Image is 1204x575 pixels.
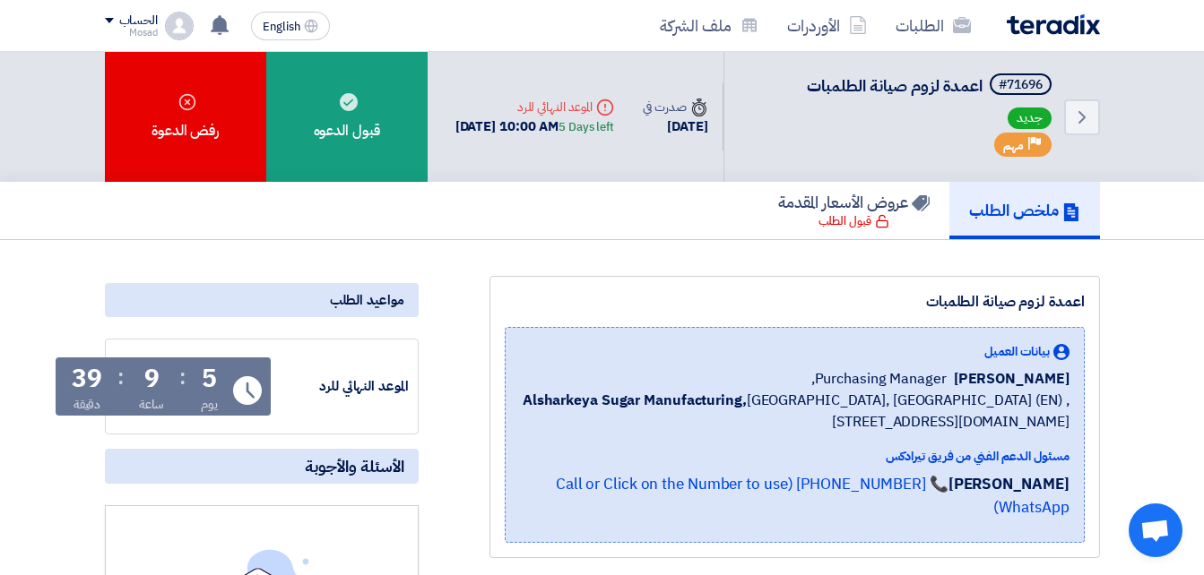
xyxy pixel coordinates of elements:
a: ملف الشركة [645,4,773,47]
div: 5 Days left [559,118,614,136]
span: English [263,21,300,33]
a: عروض الأسعار المقدمة قبول الطلب [758,182,949,239]
h5: ملخص الطلب [969,200,1080,220]
div: دقيقة [74,395,101,414]
strong: [PERSON_NAME] [948,473,1070,495]
div: #71696 [999,79,1043,91]
div: 39 [72,366,102,391]
span: الأسئلة والأجوبة [305,456,404,476]
span: بيانات العميل [984,342,1050,361]
div: اعمدة لزوم صيانة الطلمبات [505,291,1085,313]
div: الحساب [119,13,158,29]
b: Alsharkeya Sugar Manufacturing, [523,390,747,411]
div: : [117,361,124,393]
span: مهم [1003,137,1024,154]
div: Mosad [105,28,158,38]
div: 5 [202,366,217,391]
div: : [179,361,186,393]
img: profile_test.png [165,12,194,40]
div: Open chat [1129,503,1182,557]
div: [DATE] 10:00 AM [455,116,614,137]
div: رفض الدعوة [105,52,266,182]
div: يوم [201,395,218,414]
h5: عروض الأسعار المقدمة [778,192,930,212]
a: ملخص الطلب [949,182,1100,239]
span: Purchasing Manager, [811,368,947,390]
div: الموعد النهائي للرد [455,98,614,116]
img: Teradix logo [1007,14,1100,35]
span: [GEOGRAPHIC_DATA], [GEOGRAPHIC_DATA] (EN) ,[STREET_ADDRESS][DOMAIN_NAME] [520,390,1070,433]
h5: اعمدة لزوم صيانة الطلمبات [807,73,1055,99]
div: الموعد النهائي للرد [274,376,409,397]
span: جديد [1008,107,1052,129]
div: [DATE] [643,116,707,137]
span: اعمدة لزوم صيانة الطلمبات [807,73,983,98]
div: قبول الطلب [819,212,889,230]
div: صدرت في [643,98,707,116]
div: 9 [144,366,160,391]
span: [PERSON_NAME] [954,368,1070,390]
a: الطلبات [881,4,985,47]
a: 📞 [PHONE_NUMBER] (Call or Click on the Number to use WhatsApp) [556,473,1070,519]
div: مسئول الدعم الفني من فريق تيرادكس [520,447,1070,466]
button: English [251,12,330,40]
div: ساعة [139,395,165,414]
div: مواعيد الطلب [105,283,419,317]
a: الأوردرات [773,4,881,47]
div: قبول الدعوه [266,52,428,182]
